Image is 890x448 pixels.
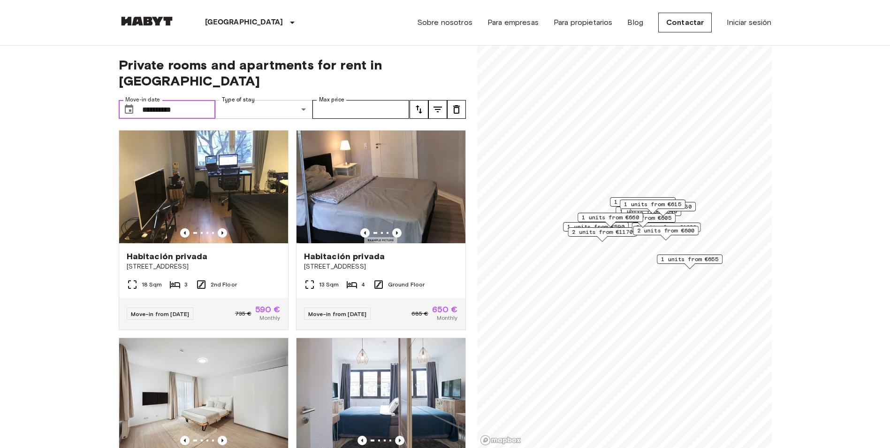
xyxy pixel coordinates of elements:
span: 1 units from €650 [614,198,671,206]
label: Move-in date [125,96,160,104]
button: Previous image [218,436,227,445]
p: [GEOGRAPHIC_DATA] [205,17,283,28]
span: 590 € [255,305,281,314]
button: tune [447,100,466,119]
span: Ground Floor [388,280,425,289]
label: Max price [319,96,344,104]
a: Iniciar sesión [727,17,771,28]
button: Previous image [180,436,190,445]
span: Move-in from [DATE] [308,310,367,317]
span: 2 units from €600 [637,226,694,235]
span: Private rooms and apartments for rent in [GEOGRAPHIC_DATA] [119,57,466,89]
span: 1 units from €655 [661,255,718,263]
div: Map marker [620,200,685,214]
button: Previous image [180,228,190,238]
div: Map marker [563,222,629,237]
button: tune [410,100,428,119]
span: 650 € [432,305,458,314]
button: Choose date, selected date is 1 Nov 2025 [120,100,138,119]
span: [STREET_ADDRESS] [304,262,458,271]
button: Previous image [360,228,370,238]
span: 4 [361,280,365,289]
div: Map marker [610,213,676,228]
span: 13 Sqm [319,280,339,289]
a: Para propietarios [554,17,613,28]
img: Marketing picture of unit DE-04-038-001-03HF [297,131,465,243]
div: Map marker [616,207,681,221]
label: Type of stay [222,96,255,104]
div: Map marker [633,226,699,240]
button: Previous image [392,228,402,238]
span: Monthly [259,314,280,322]
button: Previous image [218,228,227,238]
a: Sobre nosotros [417,17,472,28]
a: Para empresas [487,17,539,28]
a: Blog [627,17,643,28]
a: Marketing picture of unit DE-04-027-001-01HFPrevious imagePrevious imageHabitación privada[STREET... [119,130,289,330]
span: Habitación privada [304,251,385,262]
span: 1 units from €630 [634,202,692,211]
span: Move-in from [DATE] [131,310,190,317]
span: 18 Sqm [142,280,162,289]
img: Marketing picture of unit DE-04-027-001-01HF [119,131,288,243]
span: 3 [184,280,188,289]
span: 1 units from €615 [624,200,681,209]
span: Monthly [437,314,457,322]
div: Map marker [578,213,643,227]
span: 2 units from €605 [614,214,671,222]
a: Contactar [658,13,712,32]
span: 1 units from €660 [582,213,639,222]
span: Habitación privada [127,251,208,262]
div: Map marker [657,255,723,269]
div: Map marker [630,202,696,216]
img: Habyt [119,16,175,26]
button: tune [428,100,447,119]
button: Previous image [395,436,404,445]
span: 1 units from €590 [567,223,624,231]
div: Map marker [610,197,676,212]
span: 2 units from €1170 [572,228,632,236]
span: 2nd Floor [211,280,237,289]
a: Marketing picture of unit DE-04-038-001-03HFPrevious imagePrevious imageHabitación privada[STREET... [296,130,466,330]
span: 2 units from €1020 [636,223,696,232]
button: Previous image [358,436,367,445]
span: 735 € [235,309,251,318]
span: 685 € [411,309,428,318]
div: Map marker [568,227,637,242]
span: [STREET_ADDRESS] [127,262,281,271]
a: Mapbox logo [480,435,521,446]
div: Map marker [631,223,700,237]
